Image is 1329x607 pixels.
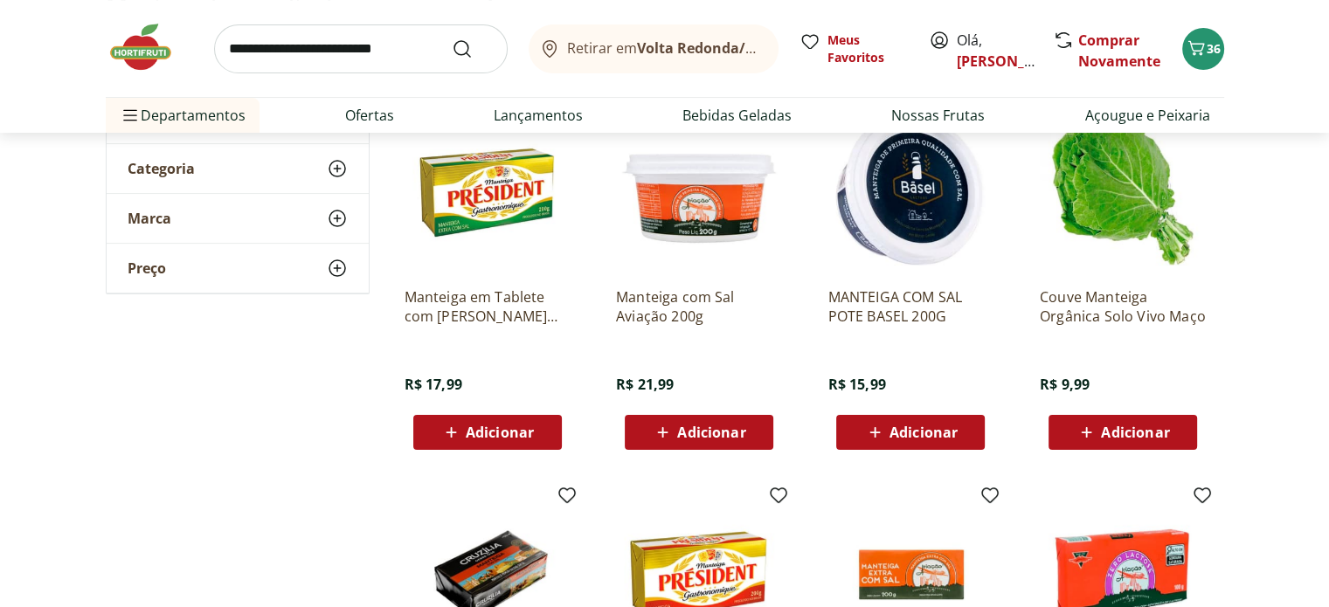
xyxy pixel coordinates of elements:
[120,94,246,136] span: Departamentos
[466,425,534,439] span: Adicionar
[345,105,394,126] a: Ofertas
[957,30,1035,72] span: Olá,
[1049,415,1197,450] button: Adicionar
[107,244,369,293] button: Preço
[413,415,562,450] button: Adicionar
[1040,107,1206,273] img: Couve Manteiga Orgânica Solo Vivo Maço
[567,40,760,56] span: Retirar em
[891,105,985,126] a: Nossas Frutas
[799,31,908,66] a: Meus Favoritos
[405,375,462,394] span: R$ 17,99
[107,194,369,243] button: Marca
[836,415,985,450] button: Adicionar
[677,425,745,439] span: Adicionar
[1182,28,1224,70] button: Carrinho
[494,105,583,126] a: Lançamentos
[106,21,193,73] img: Hortifruti
[616,107,782,273] img: Manteiga com Sal Aviação 200g
[827,107,993,273] img: MANTEIGA COM SAL POTE BASEL 200G
[405,287,571,326] a: Manteiga em Tablete com [PERSON_NAME] Président 200g
[1084,105,1209,126] a: Açougue e Peixaria
[827,375,885,394] span: R$ 15,99
[1040,375,1090,394] span: R$ 9,99
[616,375,674,394] span: R$ 21,99
[120,94,141,136] button: Menu
[214,24,508,73] input: search
[637,38,889,58] b: Volta Redonda/[GEOGRAPHIC_DATA]
[827,31,908,66] span: Meus Favoritos
[1207,40,1221,57] span: 36
[625,415,773,450] button: Adicionar
[827,287,993,326] a: MANTEIGA COM SAL POTE BASEL 200G
[957,52,1070,71] a: [PERSON_NAME]
[529,24,779,73] button: Retirar emVolta Redonda/[GEOGRAPHIC_DATA]
[1040,287,1206,326] a: Couve Manteiga Orgânica Solo Vivo Maço
[405,107,571,273] img: Manteiga em Tablete com Sal Président 200g
[616,287,782,326] a: Manteiga com Sal Aviação 200g
[128,259,166,277] span: Preço
[107,144,369,193] button: Categoria
[128,160,195,177] span: Categoria
[452,38,494,59] button: Submit Search
[682,105,792,126] a: Bebidas Geladas
[889,425,958,439] span: Adicionar
[1101,425,1169,439] span: Adicionar
[1078,31,1160,71] a: Comprar Novamente
[128,210,171,227] span: Marca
